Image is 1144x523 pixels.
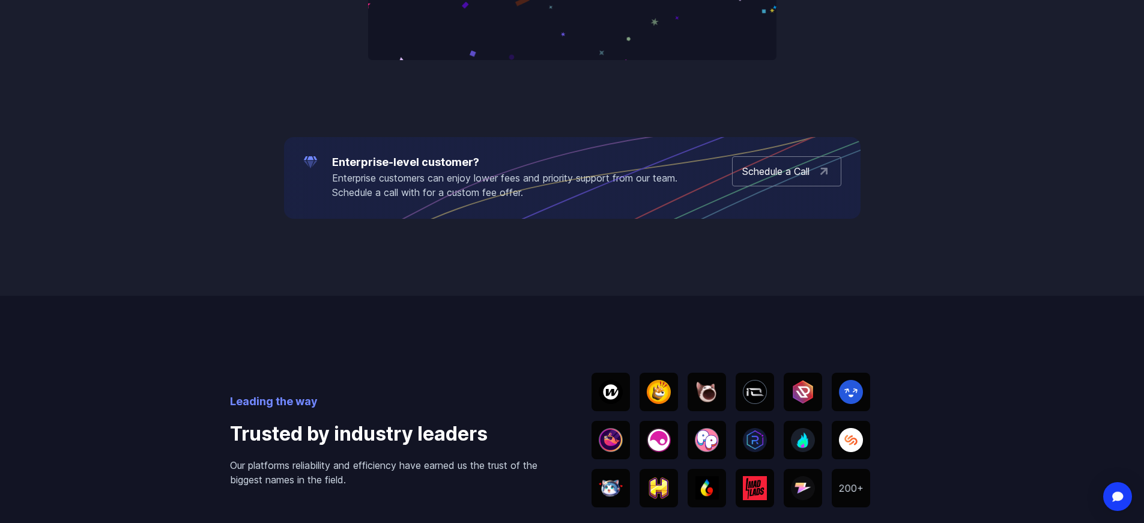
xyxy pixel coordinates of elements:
div: Open Intercom Messenger [1103,482,1132,511]
img: MadLads [743,476,767,500]
img: BONK [647,380,671,404]
img: UpRock [791,380,815,404]
img: SEND [839,380,863,404]
img: Zeus [791,476,815,500]
img: Wornhole [599,380,623,404]
img: SolBlaze [791,428,815,452]
a: Schedule a Call [732,156,841,186]
p: Our platforms reliability and efficiency have earned us the trust of the biggest names in the field. [230,458,553,487]
img: arrow [817,164,831,179]
img: 200+ [839,485,863,492]
img: Whales market [599,428,623,452]
img: IOnet [743,380,767,404]
img: Radyum [743,428,767,452]
img: Solend [839,428,863,452]
h4: Trusted by industry leaders [230,420,553,448]
img: WEN [599,479,623,497]
img: Pool Party [695,428,719,452]
p: Schedule a Call [742,164,810,179]
img: Elixir Games [647,428,671,452]
img: Turbos [695,476,719,500]
p: Leading the way [230,393,553,410]
img: Popcat [695,380,719,404]
img: Honeyland [647,477,671,499]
